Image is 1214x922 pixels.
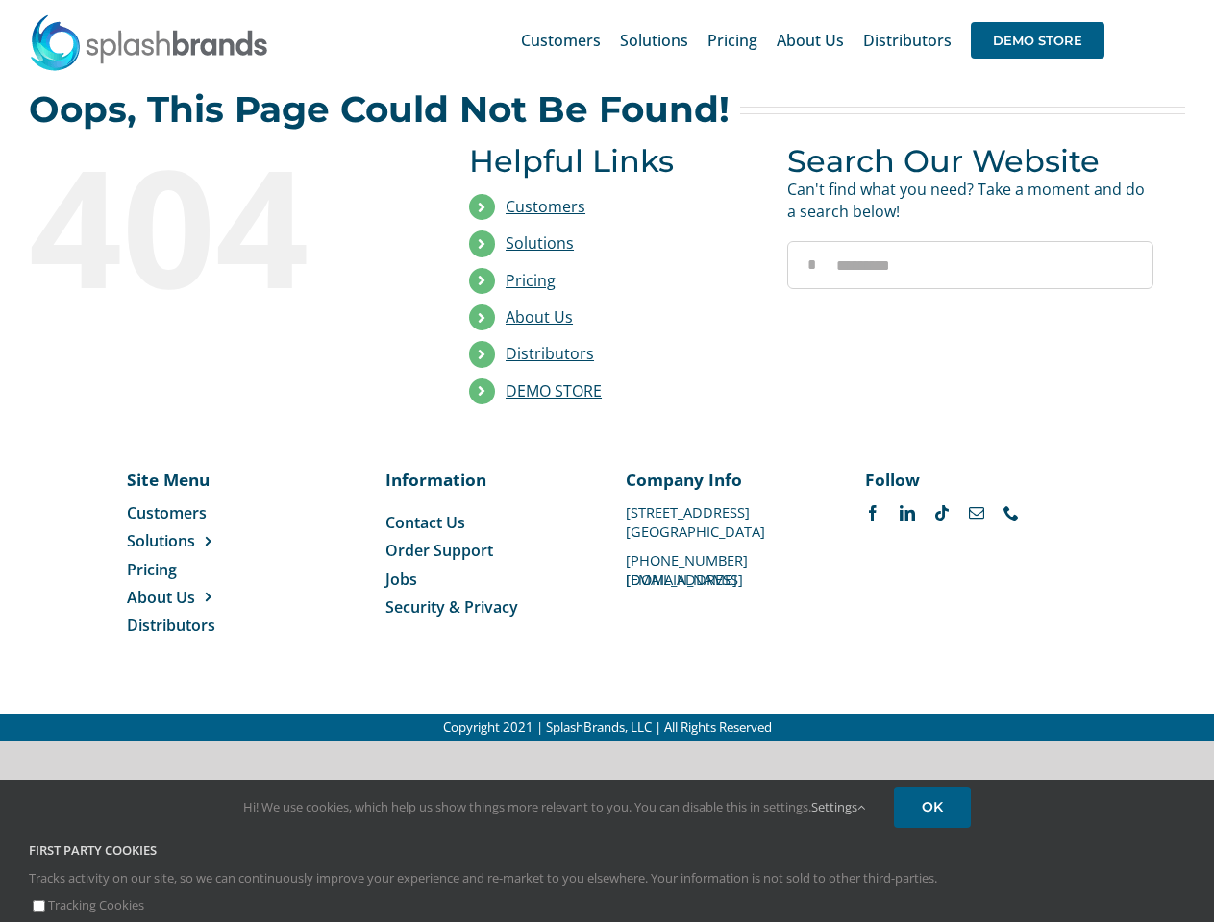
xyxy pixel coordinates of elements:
a: phone [1003,505,1019,521]
span: Pricing [707,33,757,48]
img: SplashBrands.com Logo [29,13,269,71]
span: Solutions [620,33,688,48]
a: Customers [521,10,601,71]
span: Customers [127,502,207,523]
span: Pricing [127,559,177,580]
div: 404 [29,143,395,306]
input: Tracking Cookies [33,900,45,912]
p: Can't find what you need? Take a moment and do a search below! [787,179,1153,222]
h2: Oops, This Page Could Not Be Found! [29,90,730,129]
a: Distributors [506,343,594,364]
span: About Us [777,33,844,48]
a: Solutions [127,530,257,551]
a: Pricing [127,559,257,580]
a: Order Support [385,540,588,561]
a: Distributors [863,10,952,71]
p: Follow [865,468,1068,491]
a: About Us [506,306,573,328]
a: Pricing [506,270,556,291]
nav: Menu [385,512,588,619]
div: Tracks activity on our site, so we can continuously improve your experience and re-market to you ... [14,841,1200,915]
a: About Us [127,587,257,608]
h3: Helpful Links [469,143,758,179]
span: Contact Us [385,512,465,533]
a: Distributors [127,615,257,636]
a: Security & Privacy [385,596,588,618]
p: Site Menu [127,468,257,491]
span: Jobs [385,569,417,590]
a: Pricing [707,10,757,71]
label: Tracking Cookies [29,896,144,913]
h3: Search Our Website [787,143,1153,179]
a: Customers [127,502,257,523]
a: DEMO STORE [971,10,1104,71]
a: tiktok [934,505,950,521]
span: Distributors [127,615,215,636]
h4: First Party Cookies [29,841,1185,861]
p: Information [385,468,588,491]
input: Search... [787,241,1153,289]
input: Search [787,241,835,289]
a: mail [969,505,984,521]
span: Order Support [385,540,493,561]
a: linkedin [900,505,915,521]
span: Customers [521,33,601,48]
span: DEMO STORE [971,22,1104,59]
nav: Main Menu [521,10,1104,71]
a: DEMO STORE [506,380,602,401]
a: Jobs [385,569,588,590]
a: OK [894,787,971,828]
span: Security & Privacy [385,596,518,618]
a: Customers [506,196,585,217]
a: Solutions [506,232,574,254]
p: Company Info [626,468,829,491]
span: Hi! We use cookies, which help us show things more relevant to you. You can disable this in setti... [243,798,865,815]
a: Settings [811,798,865,815]
span: About Us [127,587,195,608]
a: Contact Us [385,512,588,533]
nav: Menu [127,502,257,637]
span: Solutions [127,530,195,551]
a: facebook [865,505,880,521]
span: Distributors [863,33,952,48]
